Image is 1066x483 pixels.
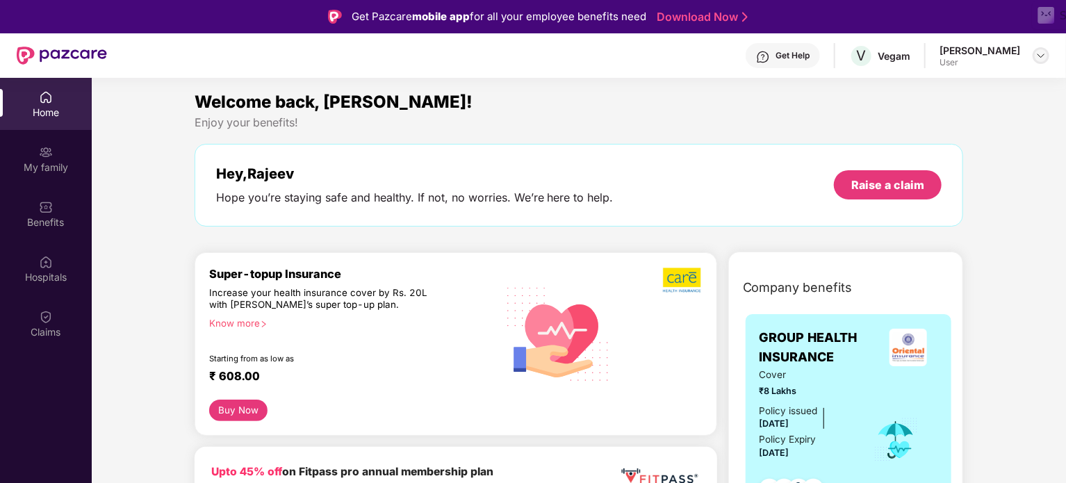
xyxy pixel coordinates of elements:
div: Know more [209,318,489,327]
div: Policy Expiry [760,432,817,447]
div: [PERSON_NAME] [940,44,1020,57]
div: Get Help [776,50,810,61]
div: Super-topup Insurance [209,267,497,281]
span: Cover [760,368,855,382]
b: on Fitpass pro annual membership plan [211,465,493,478]
img: svg+xml;base64,PHN2ZyBpZD0iSGVscC0zMngzMiIgeG1sbnM9Imh0dHA6Ly93d3cudzMub3JnLzIwMDAvc3ZnIiB3aWR0aD... [756,50,770,64]
div: Enjoy your benefits! [195,115,964,130]
span: Company benefits [743,278,853,297]
span: [DATE] [760,448,789,458]
img: svg+xml;base64,PHN2ZyBpZD0iRHJvcGRvd24tMzJ4MzIiIHhtbG5zPSJodHRwOi8vd3d3LnczLm9yZy8yMDAwL3N2ZyIgd2... [1035,50,1047,61]
img: b5dec4f62d2307b9de63beb79f102df3.png [663,267,703,293]
span: GROUP HEALTH INSURANCE [760,328,879,368]
button: Buy Now [209,400,268,421]
div: Get Pazcare for all your employee benefits need [352,8,646,25]
img: Stroke [742,10,748,24]
img: Logo [328,10,342,24]
img: svg+xml;base64,PHN2ZyBpZD0iQmVuZWZpdHMiIHhtbG5zPSJodHRwOi8vd3d3LnczLm9yZy8yMDAwL3N2ZyIgd2lkdGg9Ij... [39,200,53,214]
img: insurerLogo [889,329,927,366]
img: svg+xml;base64,PHN2ZyBpZD0iQ2xhaW0iIHhtbG5zPSJodHRwOi8vd3d3LnczLm9yZy8yMDAwL3N2ZyIgd2lkdGg9IjIwIi... [39,310,53,324]
div: User [940,57,1020,68]
a: Download Now [657,10,744,24]
div: Starting from as low as [209,354,438,363]
img: svg+xml;base64,PHN2ZyB3aWR0aD0iMjAiIGhlaWdodD0iMjAiIHZpZXdCb3g9IjAgMCAyMCAyMCIgZmlsbD0ibm9uZSIgeG... [39,145,53,159]
img: svg+xml;base64,PHN2ZyBpZD0iSG9tZSIgeG1sbnM9Imh0dHA6Ly93d3cudzMub3JnLzIwMDAvc3ZnIiB3aWR0aD0iMjAiIG... [39,90,53,104]
b: Upto 45% off [211,465,282,478]
img: icon [874,417,919,463]
div: Raise a claim [851,177,924,193]
span: [DATE] [760,418,789,429]
div: Vegam [878,49,910,63]
img: svg+xml;base64,PHN2ZyBpZD0iSG9zcGl0YWxzIiB4bWxucz0iaHR0cDovL3d3dy53My5vcmcvMjAwMC9zdmciIHdpZHRoPS... [39,255,53,269]
strong: mobile app [412,10,470,23]
span: V [857,47,867,64]
span: right [260,320,268,328]
img: New Pazcare Logo [17,47,107,65]
div: Increase your health insurance cover by Rs. 20L with [PERSON_NAME]’s super top-up plan. [209,287,437,312]
span: Welcome back, [PERSON_NAME]! [195,92,473,112]
div: Hey, Rajeev [216,165,614,182]
span: ₹8 Lakhs [760,384,855,398]
div: Policy issued [760,404,818,418]
div: Hope you’re staying safe and healthy. If not, no worries. We’re here to help. [216,190,614,205]
div: ₹ 608.00 [209,369,483,386]
img: svg+xml;base64,PHN2ZyB4bWxucz0iaHR0cDovL3d3dy53My5vcmcvMjAwMC9zdmciIHhtbG5zOnhsaW5rPSJodHRwOi8vd3... [497,270,621,396]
